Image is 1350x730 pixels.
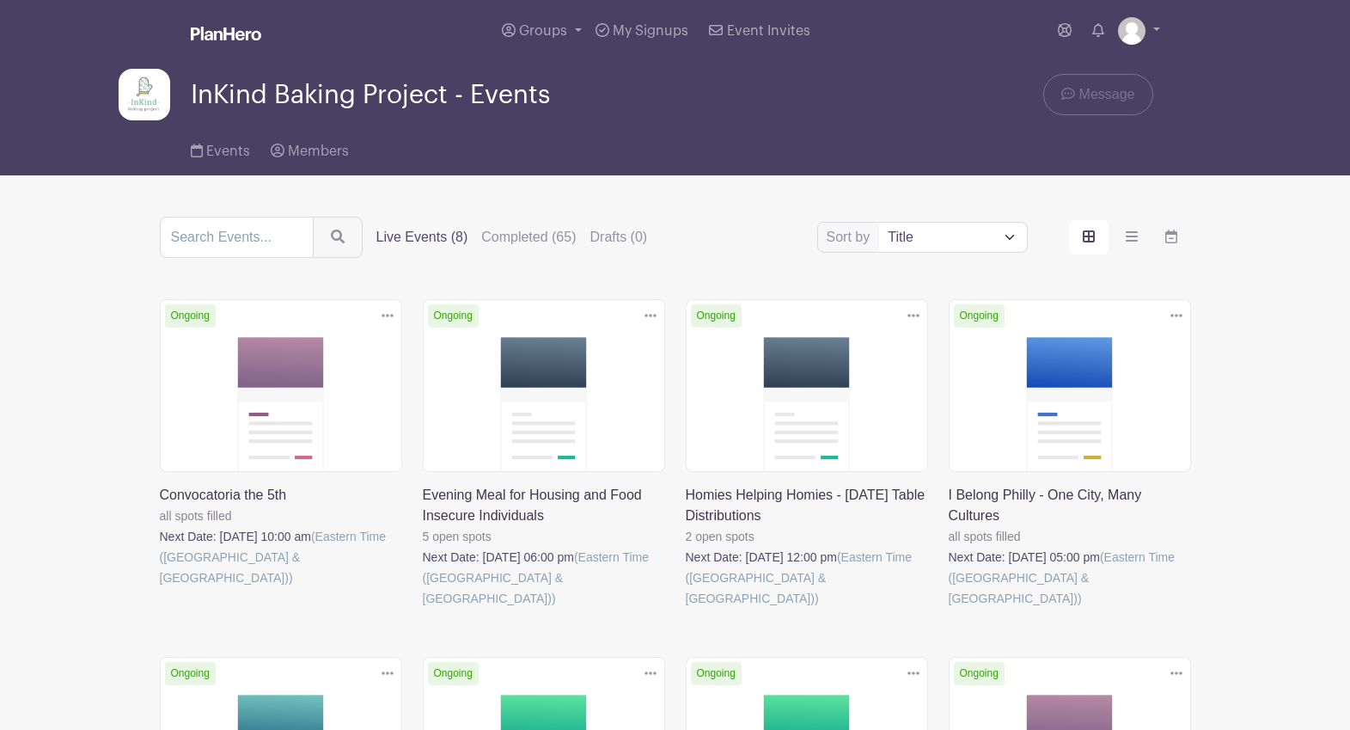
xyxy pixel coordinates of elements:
span: InKind Baking Project - Events [191,81,550,109]
label: Completed (65) [481,227,576,248]
img: logo_white-6c42ec7e38ccf1d336a20a19083b03d10ae64f83f12c07503d8b9e83406b4c7d.svg [191,27,261,40]
span: Groups [519,24,567,38]
span: Events [206,144,250,158]
div: filters [376,227,648,248]
label: Drafts (0) [590,227,648,248]
a: Events [191,120,250,175]
span: Message [1079,84,1135,105]
div: order and view [1069,220,1191,255]
img: default-ce2991bfa6775e67f084385cd625a349d9dcbb7a52a09fb2fda1e96e2d18dcdb.png [1118,17,1145,45]
img: InKind-Logo.jpg [119,69,170,120]
span: My Signups [613,24,688,38]
span: Members [288,144,349,158]
span: Event Invites [727,24,810,38]
label: Live Events (8) [376,227,468,248]
input: Search Events... [160,217,314,258]
a: Message [1043,74,1152,115]
label: Sort by [827,227,876,248]
a: Members [271,120,349,175]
